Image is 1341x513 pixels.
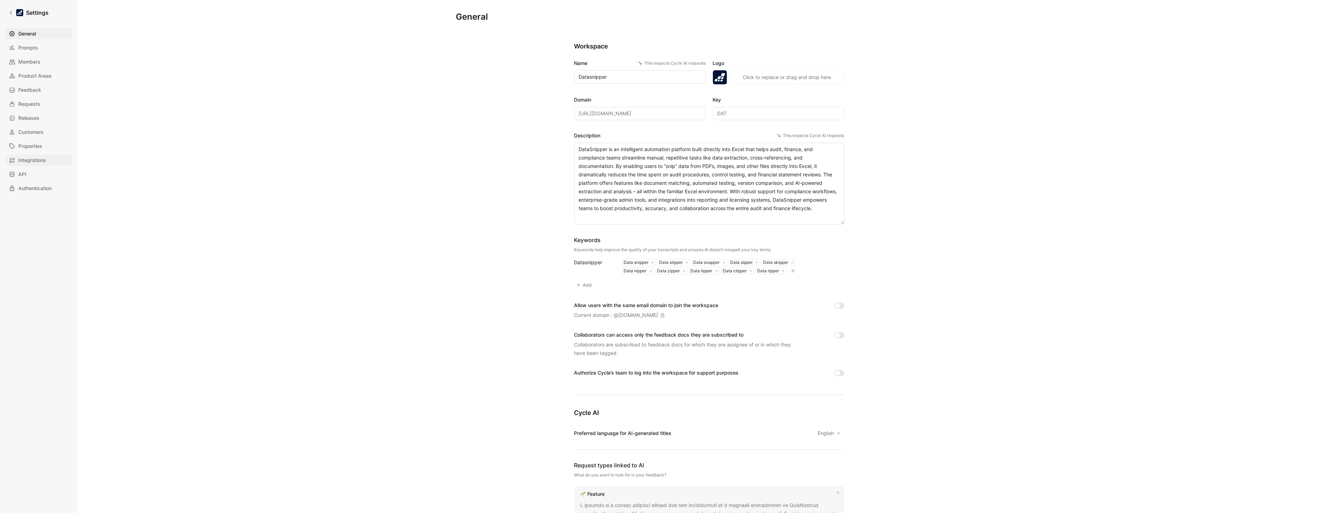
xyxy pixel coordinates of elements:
a: Requests [6,98,72,110]
div: Data zipper [656,268,680,274]
a: Customers [6,126,72,138]
div: Collaborators are subscribed to feedback docs for which they are assignee of or in which they hav... [574,340,799,357]
a: Product Areas [6,70,72,82]
a: Integrations [6,155,72,166]
div: Data skipper [762,260,788,265]
a: Properties [6,141,72,152]
label: Description [574,131,844,140]
div: Data tipper [689,268,713,274]
a: Settings [6,6,51,20]
span: Authentication [18,184,52,193]
div: Current domain : @ [574,311,665,319]
div: Collaborators can access only the feedback docs they are subscribed to [574,331,799,339]
h2: Workspace [574,42,844,51]
input: Some placeholder [574,107,706,120]
span: API [18,170,26,178]
span: General [18,30,36,38]
span: Members [18,58,40,66]
span: Customers [18,128,44,136]
div: Data snipper [622,260,649,265]
img: logo [713,70,727,84]
textarea: DataSnipper is an intelligent automation platform built directly into Excel that helps audit, fin... [574,143,844,225]
button: Click to replace or drag and drop here [730,70,844,84]
label: Domain [574,96,706,104]
span: Requests [18,100,40,108]
h1: Settings [26,8,49,17]
div: This impacts Cycle AI requests [777,132,844,139]
a: Feedback [6,84,72,96]
img: 🌱 [581,492,586,496]
div: What do you want to look for in your feedback? [574,472,844,478]
div: Data snapper [692,260,720,265]
h2: Cycle AI [574,409,844,417]
span: Feedback [18,86,41,94]
label: Logo [713,59,844,67]
button: English [815,428,844,438]
label: Name [574,59,706,67]
span: Releases [18,114,39,122]
a: 🌱Feature [579,490,606,498]
span: Prompts [18,44,38,52]
div: Authorize Cycle’s team to log into the workspace for support purposes [574,369,739,377]
a: API [6,169,72,180]
div: Data clipper [722,268,747,274]
div: Datasnipper [574,258,614,267]
div: Data slipper [658,260,683,265]
div: Keywords help improve the quality of your transcripts and ensures AI doesn’t misspell your key terms [574,247,771,253]
button: Add [574,280,595,290]
a: General [6,28,72,39]
div: Allow users with the same email domain to join the workspace [574,301,719,310]
a: Prompts [6,42,72,53]
a: Members [6,56,72,67]
div: Preferred language for AI-generated titles [574,429,672,437]
h1: General [456,11,488,22]
a: Authentication [6,183,72,194]
div: [DOMAIN_NAME] [619,311,658,319]
div: Data sipper [729,260,753,265]
div: Keywords [574,236,771,244]
span: Product Areas [18,72,52,80]
span: Properties [18,142,42,150]
div: This impacts Cycle AI requests [638,60,706,67]
span: English [818,429,836,437]
div: Data ripper [756,268,779,274]
label: Key [713,96,844,104]
div: Data nipper [622,268,647,274]
div: Request types linked to AI [574,461,844,469]
a: Releases [6,112,72,124]
span: Integrations [18,156,46,164]
div: Feature [588,490,605,498]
